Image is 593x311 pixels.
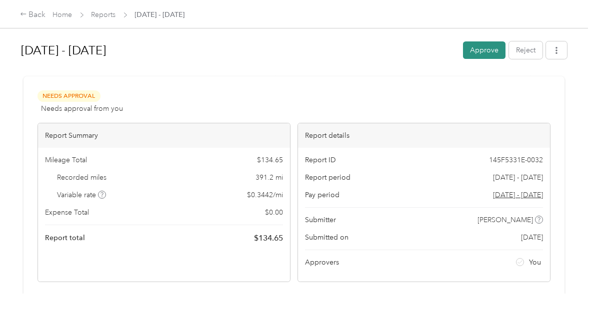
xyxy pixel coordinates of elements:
span: Expense Total [45,207,89,218]
span: Report period [305,172,350,183]
span: Needs Approval [37,90,100,102]
span: $ 0.00 [265,207,283,218]
span: 391.2 mi [255,172,283,183]
span: Go to pay period [493,190,543,200]
span: [DATE] [521,232,543,243]
span: $ 134.65 [254,232,283,244]
span: Approvers [305,257,339,268]
div: Back [20,9,46,21]
span: Variable rate [57,190,106,200]
button: Approve [463,41,505,59]
span: Mileage Total [45,155,87,165]
a: Reports [91,10,116,19]
h1: Aug 1 - 31, 2025 [21,38,456,62]
span: 145F5331E-0032 [489,155,543,165]
span: [PERSON_NAME] [478,215,533,225]
span: Pay period [305,190,339,200]
a: Home [53,10,72,19]
span: $ 134.65 [257,155,283,165]
span: Report ID [305,155,336,165]
span: Submitter [305,215,336,225]
span: You [529,257,541,268]
span: Report total [45,233,85,243]
button: Reject [509,41,542,59]
div: Report Summary [38,123,290,148]
span: Needs approval from you [41,103,123,114]
span: Recorded miles [57,172,107,183]
span: [DATE] - [DATE] [135,9,185,20]
iframe: Everlance-gr Chat Button Frame [537,255,593,311]
span: Submitted on [305,232,348,243]
span: [DATE] - [DATE] [493,172,543,183]
div: Report details [298,123,550,148]
span: $ 0.3442 / mi [247,190,283,200]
